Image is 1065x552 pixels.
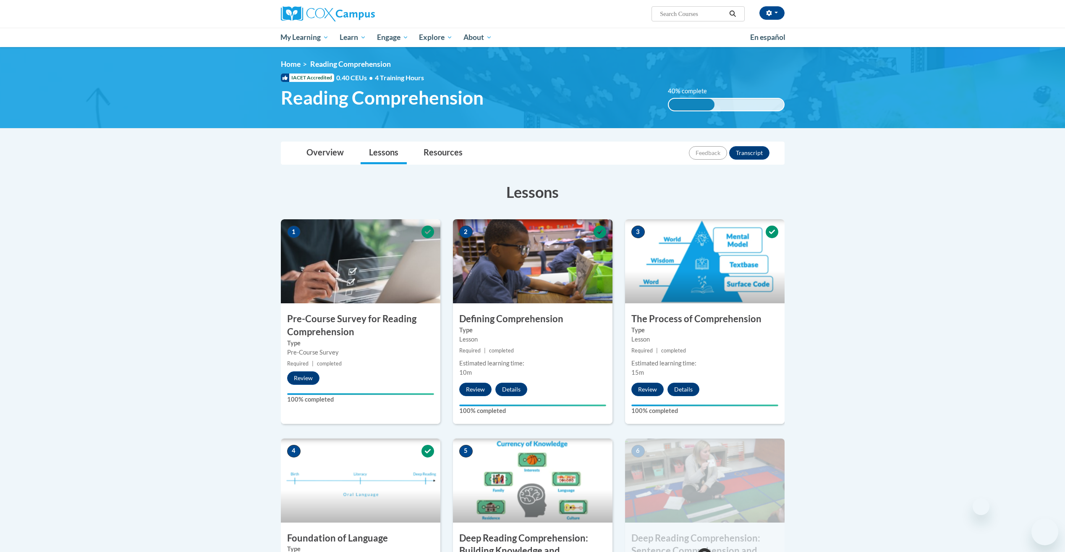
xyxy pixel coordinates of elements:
button: Review [631,383,664,396]
span: Learn [340,32,366,42]
span: 5 [459,445,473,457]
span: Required [459,347,481,354]
span: En español [750,33,785,42]
span: 15m [631,369,644,376]
span: 0.40 CEUs [336,73,375,82]
img: Course Image [625,439,785,523]
span: completed [661,347,686,354]
img: Course Image [281,219,440,303]
h3: Foundation of Language [281,532,440,545]
div: Your progress [459,405,606,406]
img: Course Image [453,439,612,523]
a: My Learning [275,28,335,47]
button: Review [459,383,492,396]
label: Type [287,339,434,348]
span: 4 [287,445,301,457]
label: 100% completed [287,395,434,404]
span: About [463,32,492,42]
a: Cox Campus [281,6,440,21]
span: Required [287,360,309,367]
label: Type [631,326,778,335]
a: En español [745,29,791,46]
a: Engage [372,28,414,47]
span: 1 [287,226,301,238]
span: 10m [459,369,472,376]
button: Details [495,383,527,396]
div: Lesson [631,335,778,344]
button: Account Settings [759,6,785,20]
h3: Pre-Course Survey for Reading Comprehension [281,313,440,339]
div: Main menu [268,28,797,47]
h3: Defining Comprehension [453,313,612,326]
span: completed [317,360,342,367]
span: 4 Training Hours [375,74,424,81]
h3: Lessons [281,181,785,202]
div: Estimated learning time: [631,359,778,368]
img: Course Image [625,219,785,303]
div: Your progress [631,405,778,406]
span: 3 [631,226,645,238]
span: | [656,347,658,354]
a: About [458,28,497,47]
a: Overview [298,142,352,164]
img: Cox Campus [281,6,375,21]
span: Explore [419,32,453,42]
span: My Learning [280,32,329,42]
span: Required [631,347,653,354]
label: 100% completed [459,406,606,415]
span: | [312,360,314,367]
iframe: Close message [973,498,989,515]
div: 40% complete [669,99,714,110]
a: Explore [413,28,458,47]
span: Engage [377,32,408,42]
label: 100% completed [631,406,778,415]
a: Lessons [361,142,407,164]
span: 2 [459,226,473,238]
input: Search Courses [659,9,726,19]
a: Home [281,60,301,68]
button: Transcript [729,146,769,160]
span: Reading Comprehension [310,60,391,68]
button: Details [667,383,699,396]
span: IACET Accredited [281,74,334,82]
a: Resources [415,142,471,164]
div: Your progress [287,393,434,395]
label: Type [459,326,606,335]
button: Feedback [689,146,727,160]
span: 6 [631,445,645,457]
div: Estimated learning time: [459,359,606,368]
span: Reading Comprehension [281,87,484,109]
img: Course Image [281,439,440,523]
span: completed [489,347,514,354]
a: Learn [334,28,372,47]
span: | [484,347,486,354]
button: Review [287,371,319,385]
iframe: Button to launch messaging window [1031,518,1058,545]
span: • [369,74,373,81]
div: Lesson [459,335,606,344]
h3: The Process of Comprehension [625,313,785,326]
button: Search [726,9,739,19]
label: 40% complete [668,87,716,96]
div: Pre-Course Survey [287,348,434,357]
img: Course Image [453,219,612,303]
